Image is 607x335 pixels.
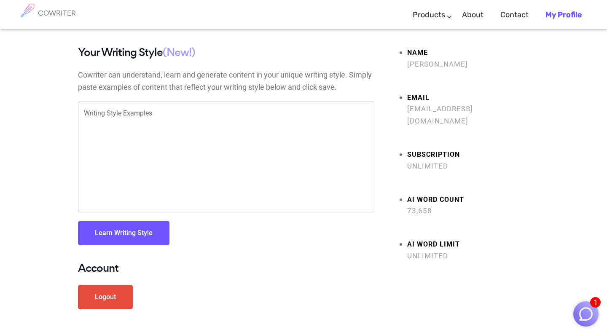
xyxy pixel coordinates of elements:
p: Cowriter can understand, learn and generate content in your unique writing style. Simply paste ex... [78,69,374,94]
span: (New!) [163,45,195,60]
img: Close chat [578,306,594,322]
button: 1 [573,301,599,327]
strong: AI Word limit [407,239,529,251]
strong: Subscription [407,149,529,161]
span: 1 [590,297,601,308]
button: Learn Writing Style [78,221,169,245]
strong: AI Word count [407,194,529,206]
h4: Account [78,262,374,274]
h4: Your Writing Style [78,46,374,59]
span: [PERSON_NAME] [407,58,529,70]
a: Logout [78,285,133,309]
span: [EMAIL_ADDRESS][DOMAIN_NAME] [407,103,529,127]
strong: Email [407,92,529,104]
span: Unlimited [407,160,529,172]
span: Unlimited [407,250,529,262]
span: 73,658 [407,205,529,217]
strong: Name [407,47,529,59]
